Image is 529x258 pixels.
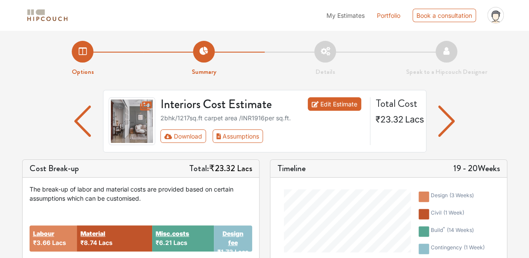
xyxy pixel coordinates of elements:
[235,248,249,255] span: Lacs
[80,239,97,246] span: ₹8.74
[33,239,50,246] span: ₹3.66
[316,67,335,76] strong: Details
[449,192,474,198] span: ( 3 weeks )
[72,67,94,76] strong: Options
[277,163,306,174] h5: Timeline
[160,113,365,122] div: 2bhk / 1217 sq.ft carpet area /INR 1916 per sq.ft.
[326,12,365,19] span: My Estimates
[377,11,400,20] a: Portfolio
[438,106,455,137] img: arrow left
[30,185,252,203] div: The break-up of labor and material costs are provided based on certain assumptions which can be c...
[413,9,476,22] div: Book a consultation
[431,192,474,202] div: design
[464,244,485,251] span: ( 1 week )
[453,163,500,174] h5: 19 - 20 Weeks
[30,163,79,174] h5: Cost Break-up
[406,67,487,76] strong: Speak to a Hipcouch Designer
[431,226,474,237] div: build
[26,6,69,25] span: logo-horizontal.svg
[376,114,403,125] span: ₹23.32
[160,129,206,143] button: Download
[99,239,113,246] span: Lacs
[160,129,365,143] div: Toolbar with button groups
[431,244,485,254] div: contingency
[156,239,172,246] span: ₹6.21
[237,162,252,175] span: Lacs
[431,209,464,219] div: civil
[155,97,298,112] h3: Interiors Cost Estimate
[213,129,263,143] button: Assumptions
[217,229,249,247] button: Design fee
[173,239,187,246] span: Lacs
[376,97,419,110] h4: Total Cost
[308,97,361,111] a: Edit Estimate
[26,8,69,23] img: logo-horizontal.svg
[443,209,464,216] span: ( 1 week )
[447,227,474,233] span: ( 14 weeks )
[33,229,54,238] button: Labour
[209,162,235,175] span: ₹23.32
[160,129,270,143] div: First group
[52,239,66,246] span: Lacs
[74,106,91,137] img: arrow left
[109,97,156,145] img: gallery
[80,229,105,238] button: Material
[405,114,424,125] span: Lacs
[156,229,189,238] button: Misc.costs
[217,248,233,255] span: ₹1.73
[192,67,216,76] strong: Summary
[189,163,252,174] h5: Total:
